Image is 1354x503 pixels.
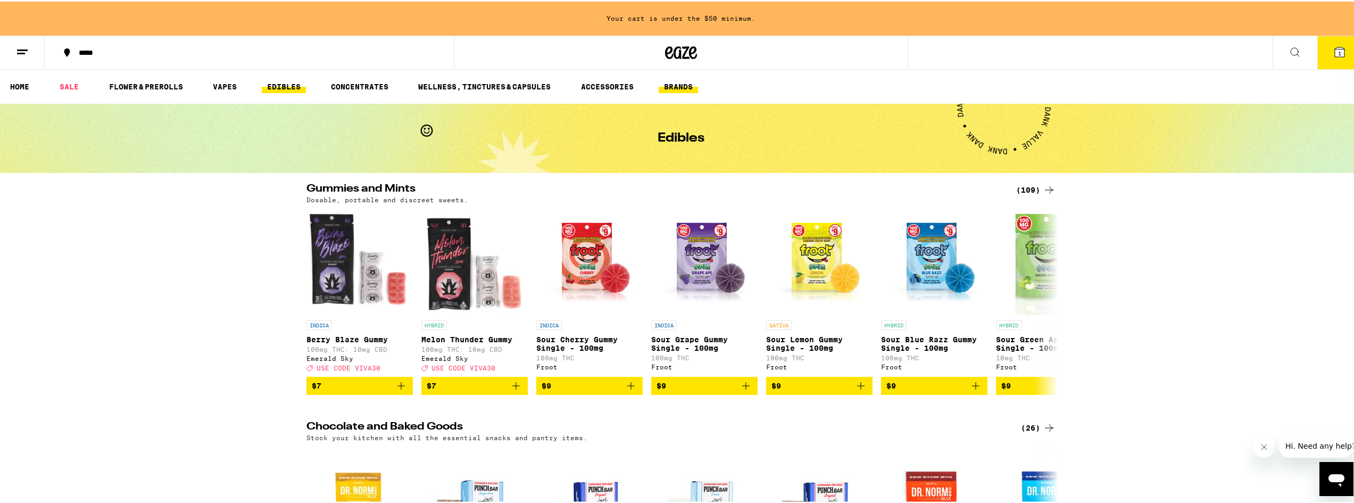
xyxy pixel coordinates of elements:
p: SATIVA [766,319,792,328]
span: 1 [1338,48,1341,55]
a: ACCESSORIES [576,79,639,92]
p: 100mg THC: 10mg CBD [306,344,413,351]
span: USE CODE VIVA30 [431,363,495,370]
p: 100mg THC: 10mg CBD [421,344,528,351]
p: 100mg THC [766,353,873,360]
a: (109) [1016,182,1056,195]
span: $7 [427,380,436,389]
iframe: Button to launch messaging window [1319,460,1353,494]
p: 100mg THC [881,353,987,360]
a: CONCENTRATES [326,79,394,92]
div: Froot [651,362,758,369]
a: Open page for Melon Thunder Gummy from Emerald Sky [421,207,528,375]
p: Sour Blue Razz Gummy Single - 100mg [881,334,987,351]
p: INDICA [536,319,562,328]
button: Add to bag [536,375,643,393]
p: 100mg THC [651,353,758,360]
a: EDIBLES [262,79,306,92]
a: WELLNESS, TINCTURES & CAPSULES [413,79,556,92]
p: INDICA [306,319,332,328]
a: Open page for Sour Lemon Gummy Single - 100mg from Froot [766,207,873,375]
img: Froot - Sour Grape Gummy Single - 100mg [651,207,758,314]
div: Froot [766,362,873,369]
p: Sour Cherry Gummy Single - 100mg [536,334,643,351]
button: Add to bag [996,375,1102,393]
span: $9 [771,380,781,389]
p: HYBRID [881,319,907,328]
h2: Chocolate and Baked Goods [306,420,1003,433]
button: Add to bag [881,375,987,393]
h2: Gummies and Mints [306,182,1003,195]
span: $9 [657,380,666,389]
span: Hi. Need any help? [6,7,77,16]
iframe: Message from company [1279,433,1353,456]
p: HYBRID [996,319,1021,328]
div: Froot [881,362,987,369]
p: Stock your kitchen with all the essential snacks and pantry items. [306,433,587,440]
div: Emerald Sky [306,353,413,360]
p: Dosable, portable and discreet sweets. [306,195,468,202]
iframe: Close message [1253,435,1275,456]
button: Add to bag [651,375,758,393]
p: Sour Grape Gummy Single - 100mg [651,334,758,351]
img: Froot - Sour Blue Razz Gummy Single - 100mg [881,207,987,314]
a: VAPES [207,79,242,92]
a: Open page for Sour Cherry Gummy Single - 100mg from Froot [536,207,643,375]
span: $9 [886,380,896,389]
a: Open page for Sour Grape Gummy Single - 100mg from Froot [651,207,758,375]
a: Open page for Sour Green Apple Gummy Single - 100mg from Froot [996,207,1102,375]
span: $7 [312,380,321,389]
p: 10mg THC [996,353,1102,360]
p: Melon Thunder Gummy [421,334,528,342]
span: $9 [1001,380,1011,389]
button: Add to bag [306,375,413,393]
h1: Edibles [658,130,704,143]
button: Add to bag [421,375,528,393]
img: Froot - Sour Lemon Gummy Single - 100mg [766,207,873,314]
p: HYBRID [421,319,447,328]
img: Froot - Sour Cherry Gummy Single - 100mg [536,207,643,314]
a: Open page for Sour Blue Razz Gummy Single - 100mg from Froot [881,207,987,375]
p: INDICA [651,319,677,328]
div: Emerald Sky [421,353,528,360]
span: USE CODE VIVA30 [317,363,380,370]
a: FLOWER & PREROLLS [104,79,188,92]
div: Froot [536,362,643,369]
p: 100mg THC [536,353,643,360]
p: Sour Green Apple Gummy Single - 100mg [996,334,1102,351]
img: Emerald Sky - Melon Thunder Gummy [421,207,528,314]
a: Open page for Berry Blaze Gummy from Emerald Sky [306,207,413,375]
a: BRANDS [659,79,698,92]
span: $9 [542,380,551,389]
p: Sour Lemon Gummy Single - 100mg [766,334,873,351]
button: Add to bag [766,375,873,393]
img: Emerald Sky - Berry Blaze Gummy [306,207,413,314]
a: (26) [1021,420,1056,433]
div: Froot [996,362,1102,369]
a: HOME [5,79,35,92]
p: Berry Blaze Gummy [306,334,413,342]
a: SALE [54,79,84,92]
img: Froot - Sour Green Apple Gummy Single - 100mg [996,207,1102,314]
